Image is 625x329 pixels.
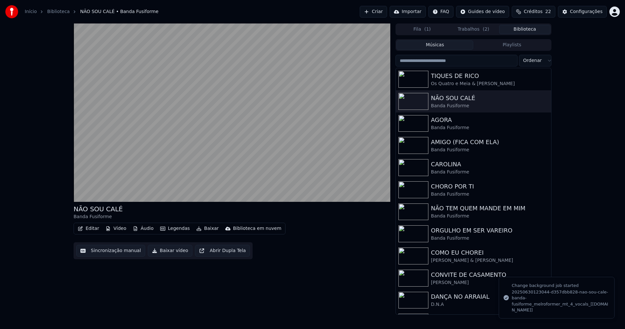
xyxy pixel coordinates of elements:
[431,257,549,264] div: [PERSON_NAME] & [PERSON_NAME]
[431,169,549,175] div: Banda Fusiforme
[545,8,551,15] span: 22
[512,6,555,18] button: Créditos22
[47,8,70,15] a: Biblioteca
[431,248,549,257] div: COMO EU CHOREI
[396,40,474,50] button: Músicas
[5,5,18,18] img: youka
[456,6,509,18] button: Guides de vídeo
[390,6,426,18] button: Importar
[130,224,156,233] button: Áudio
[360,6,387,18] button: Criar
[431,147,549,153] div: Banda Fusiforme
[558,6,607,18] button: Configurações
[431,292,549,301] div: DANÇA NO ARRAIAL
[424,26,431,33] span: ( 1 )
[431,213,549,219] div: Banda Fusiforme
[74,204,123,214] div: NÃO SOU CALÉ
[148,245,192,257] button: Baixar vídeo
[396,25,448,34] button: Fila
[431,204,549,213] div: NÃO TEM QUEM MANDE EM MIM
[431,125,549,131] div: Banda Fusiforme
[512,282,609,289] div: Change background job started
[103,224,129,233] button: Vídeo
[431,71,549,81] div: TIQUES DE RICO
[431,160,549,169] div: CAROLINA
[499,25,550,34] button: Biblioteca
[74,214,123,220] div: Banda Fusiforme
[431,226,549,235] div: ORGULHO EM SER VAREIRO
[428,6,453,18] button: FAQ
[431,301,549,308] div: D.N.A
[431,115,549,125] div: AGORA
[194,224,221,233] button: Baixar
[76,245,145,257] button: Sincronização manual
[80,8,159,15] span: NÃO SOU CALÉ • Banda Fusiforme
[524,8,543,15] span: Créditos
[431,235,549,242] div: Banda Fusiforme
[431,103,549,109] div: Banda Fusiforme
[431,182,549,191] div: CHORO POR TI
[512,289,609,313] div: 20250630123044-d357dbb828-nao-sou-cale-banda-fusiforme_melroformer_mt_4_vocals_[[DOMAIN_NAME]]
[431,138,549,147] div: AMIGO (FICA COM ELA)
[431,191,549,198] div: Banda Fusiforme
[523,57,542,64] span: Ordenar
[233,225,282,232] div: Biblioteca em nuvem
[431,270,549,279] div: CONVITE DE CASAMENTO
[431,94,549,103] div: NÃO SOU CALÉ
[473,40,550,50] button: Playlists
[431,279,549,286] div: [PERSON_NAME]
[448,25,499,34] button: Trabalhos
[158,224,192,233] button: Legendas
[25,8,37,15] a: Início
[431,81,549,87] div: Os Quatro e Meia & [PERSON_NAME]
[195,245,250,257] button: Abrir Dupla Tela
[75,224,102,233] button: Editar
[25,8,159,15] nav: breadcrumb
[483,26,489,33] span: ( 2 )
[570,8,603,15] div: Configurações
